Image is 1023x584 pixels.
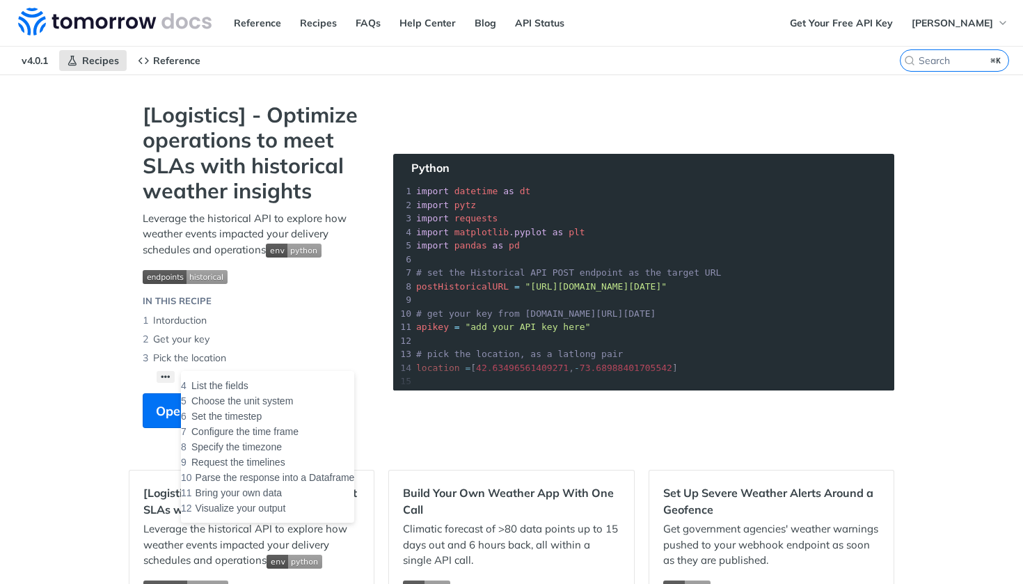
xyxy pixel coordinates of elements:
strong: [Logistics] - Optimize operations to meet SLAs with historical weather insights [143,102,365,204]
img: Tomorrow.io Weather API Docs [18,8,212,35]
span: Expand image [266,243,322,256]
button: [PERSON_NAME] [904,13,1016,33]
span: v4.0.1 [14,50,56,71]
a: Recipes [59,50,127,71]
img: env [267,555,322,569]
a: FAQs [348,13,388,33]
button: Open Recipe [143,393,245,428]
h2: Build Your Own Weather App With One Call [403,484,619,518]
li: Intorduction [143,311,365,330]
li: Get your key [143,330,365,349]
a: Blog [467,13,504,33]
a: Help Center [392,13,463,33]
span: Expand image [267,553,322,567]
img: endpoint [143,270,228,284]
button: •••List the fieldsChoose the unit systemSet the timestepConfigure the time frameSpecify the timez... [157,371,175,383]
a: API Status [507,13,572,33]
span: Recipes [82,54,119,67]
p: Leverage the historical API to explore how weather events impacted your delivery schedules and op... [143,211,365,258]
a: Reference [130,50,208,71]
svg: Search [904,55,915,66]
h2: [Logistics] - Optimize operations to meet SLAs with historical weather insights [143,484,360,518]
a: Get Your Free API Key [782,13,901,33]
span: Expand image [143,268,365,284]
span: Open Recipe [156,402,232,420]
span: [PERSON_NAME] [912,17,993,29]
img: env [266,244,322,258]
a: Recipes [292,13,344,33]
p: Get government agencies' weather warnings pushed to your webhook endpoint as soon as they are pub... [663,521,880,569]
kbd: ⌘K [988,54,1005,68]
a: Reference [226,13,289,33]
li: Pick the location [143,349,365,368]
p: Leverage the historical API to explore how weather events impacted your delivery schedules and op... [143,521,360,569]
p: Climatic forecast of >80 data points up to 15 days out and 6 hours back, all within a single API ... [403,521,619,569]
div: IN THIS RECIPE [143,294,212,308]
span: Reference [153,54,200,67]
h2: Set Up Severe Weather Alerts Around a Geofence [663,484,880,518]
